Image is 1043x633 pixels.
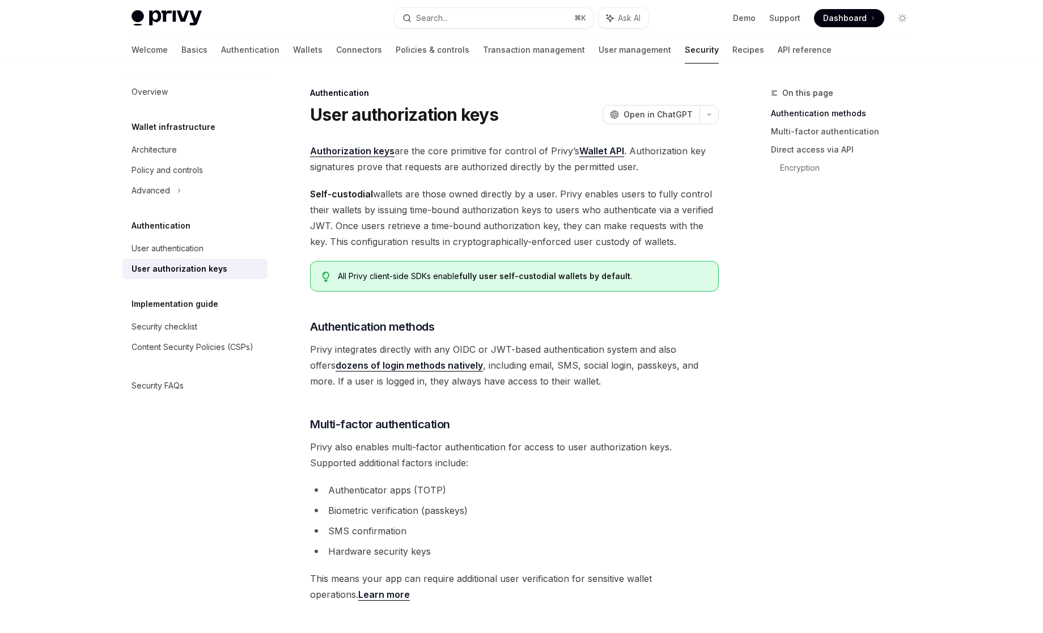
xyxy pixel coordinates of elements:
[780,159,921,177] a: Encryption
[132,184,170,197] div: Advanced
[732,36,764,64] a: Recipes
[893,9,911,27] button: Toggle dark mode
[132,10,202,26] img: light logo
[122,337,268,357] a: Content Security Policies (CSPs)
[310,87,719,99] div: Authentication
[336,360,483,372] a: dozens of login methods natively
[618,12,641,24] span: Ask AI
[336,36,382,64] a: Connectors
[132,297,218,311] h5: Implementation guide
[132,120,215,134] h5: Wallet infrastructure
[358,589,410,601] a: Learn more
[733,12,756,24] a: Demo
[122,375,268,396] a: Security FAQs
[310,188,373,200] strong: Self-custodial
[310,341,719,389] span: Privy integrates directly with any OIDC or JWT-based authentication system and also offers , incl...
[396,36,469,64] a: Policies & controls
[310,523,719,539] li: SMS confirmation
[310,503,719,518] li: Biometric verification (passkeys)
[778,36,832,64] a: API reference
[122,160,268,180] a: Policy and controls
[132,242,203,255] div: User authentication
[132,163,203,177] div: Policy and controls
[122,317,268,337] a: Security checklist
[395,8,593,28] button: Search...⌘K
[132,262,227,276] div: User authorization keys
[132,340,253,354] div: Content Security Policies (CSPs)
[310,543,719,559] li: Hardware security keys
[771,141,921,159] a: Direct access via API
[771,104,921,123] a: Authentication methods
[310,145,395,157] a: Authorization keys
[310,143,719,175] span: are the core primitive for control of Privy’s . Authorization key signatures prove that requests ...
[310,482,719,498] li: Authenticator apps (TOTP)
[416,11,448,25] div: Search...
[122,82,268,102] a: Overview
[221,36,279,64] a: Authentication
[132,143,177,157] div: Architecture
[603,105,699,124] button: Open in ChatGPT
[310,186,719,250] span: wallets are those owned directly by a user. Privy enables users to fully control their wallets by...
[132,219,190,233] h5: Authentication
[122,238,268,259] a: User authentication
[769,12,800,24] a: Support
[574,14,586,23] span: ⌘ K
[181,36,207,64] a: Basics
[310,571,719,602] span: This means your app can require additional user verification for sensitive wallet operations.
[624,109,693,120] span: Open in ChatGPT
[310,439,719,471] span: Privy also enables multi-factor authentication for access to user authorization keys. Supported a...
[132,379,184,393] div: Security FAQs
[132,85,168,99] div: Overview
[122,259,268,279] a: User authorization keys
[685,36,719,64] a: Security
[132,36,168,64] a: Welcome
[599,8,648,28] button: Ask AI
[338,271,707,282] div: All Privy client-side SDKs enable .
[823,12,867,24] span: Dashboard
[814,9,884,27] a: Dashboard
[322,272,330,282] svg: Tip
[483,36,585,64] a: Transaction management
[310,416,450,432] span: Multi-factor authentication
[579,145,624,157] a: Wallet API
[132,320,197,334] div: Security checklist
[782,86,833,100] span: On this page
[310,319,434,335] span: Authentication methods
[310,104,498,125] h1: User authorization keys
[122,140,268,160] a: Architecture
[771,123,921,141] a: Multi-factor authentication
[599,36,671,64] a: User management
[459,271,630,281] strong: fully user self-custodial wallets by default
[293,36,323,64] a: Wallets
